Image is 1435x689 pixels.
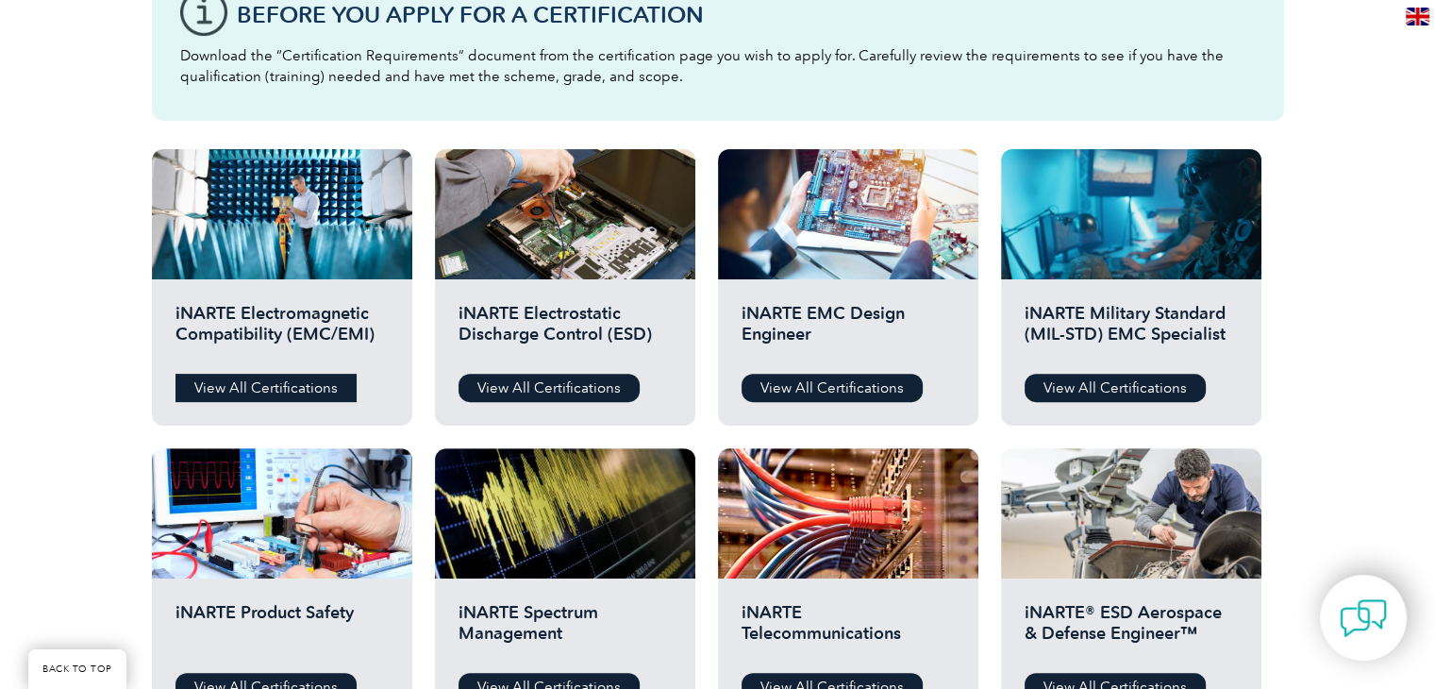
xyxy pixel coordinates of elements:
[1340,595,1387,642] img: contact-chat.png
[459,303,672,360] h2: iNARTE Electrostatic Discharge Control (ESD)
[175,303,389,360] h2: iNARTE Electromagnetic Compatibility (EMC/EMI)
[237,3,1256,26] h3: Before You Apply For a Certification
[1025,602,1238,659] h2: iNARTE® ESD Aerospace & Defense Engineer™
[175,374,357,402] a: View All Certifications
[459,602,672,659] h2: iNARTE Spectrum Management
[180,45,1256,87] p: Download the “Certification Requirements” document from the certification page you wish to apply ...
[28,649,126,689] a: BACK TO TOP
[459,374,640,402] a: View All Certifications
[1406,8,1429,25] img: en
[742,303,955,360] h2: iNARTE EMC Design Engineer
[1025,374,1206,402] a: View All Certifications
[742,602,955,659] h2: iNARTE Telecommunications
[742,374,923,402] a: View All Certifications
[1025,303,1238,360] h2: iNARTE Military Standard (MIL-STD) EMC Specialist
[175,602,389,659] h2: iNARTE Product Safety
